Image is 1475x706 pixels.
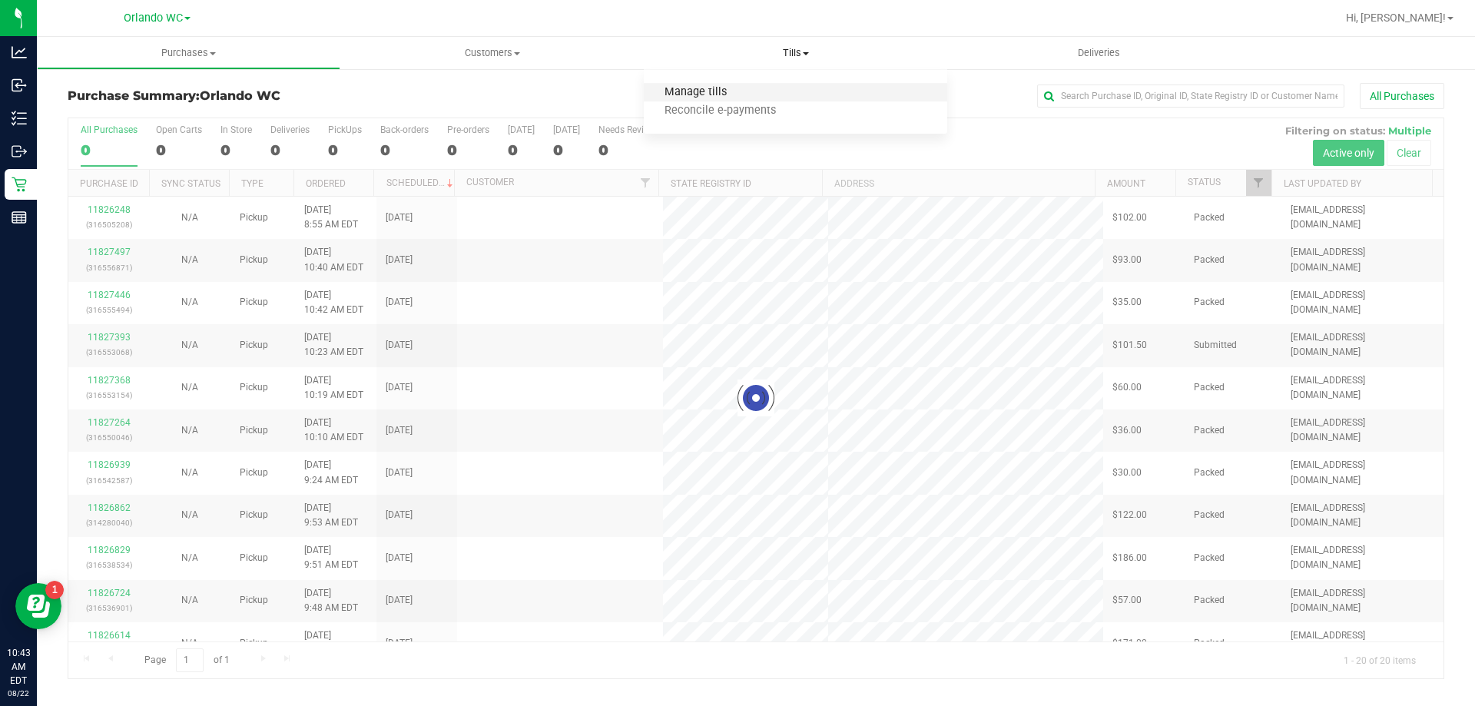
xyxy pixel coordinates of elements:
[1057,46,1141,60] span: Deliveries
[644,86,747,99] span: Manage tills
[15,583,61,629] iframe: Resource center
[7,646,30,688] p: 10:43 AM EDT
[1360,83,1444,109] button: All Purchases
[341,46,643,60] span: Customers
[947,37,1251,69] a: Deliveries
[7,688,30,699] p: 08/22
[340,37,644,69] a: Customers
[68,89,526,103] h3: Purchase Summary:
[644,104,797,118] span: Reconcile e-payments
[45,581,64,599] iframe: Resource center unread badge
[12,177,27,192] inline-svg: Retail
[1037,85,1344,108] input: Search Purchase ID, Original ID, State Registry ID or Customer Name...
[38,46,340,60] span: Purchases
[124,12,183,25] span: Orlando WC
[12,144,27,159] inline-svg: Outbound
[644,37,947,69] a: Tills Manage tills Reconcile e-payments
[37,37,340,69] a: Purchases
[200,88,280,103] span: Orlando WC
[12,45,27,60] inline-svg: Analytics
[12,111,27,126] inline-svg: Inventory
[644,46,947,60] span: Tills
[12,78,27,93] inline-svg: Inbound
[12,210,27,225] inline-svg: Reports
[1346,12,1446,24] span: Hi, [PERSON_NAME]!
